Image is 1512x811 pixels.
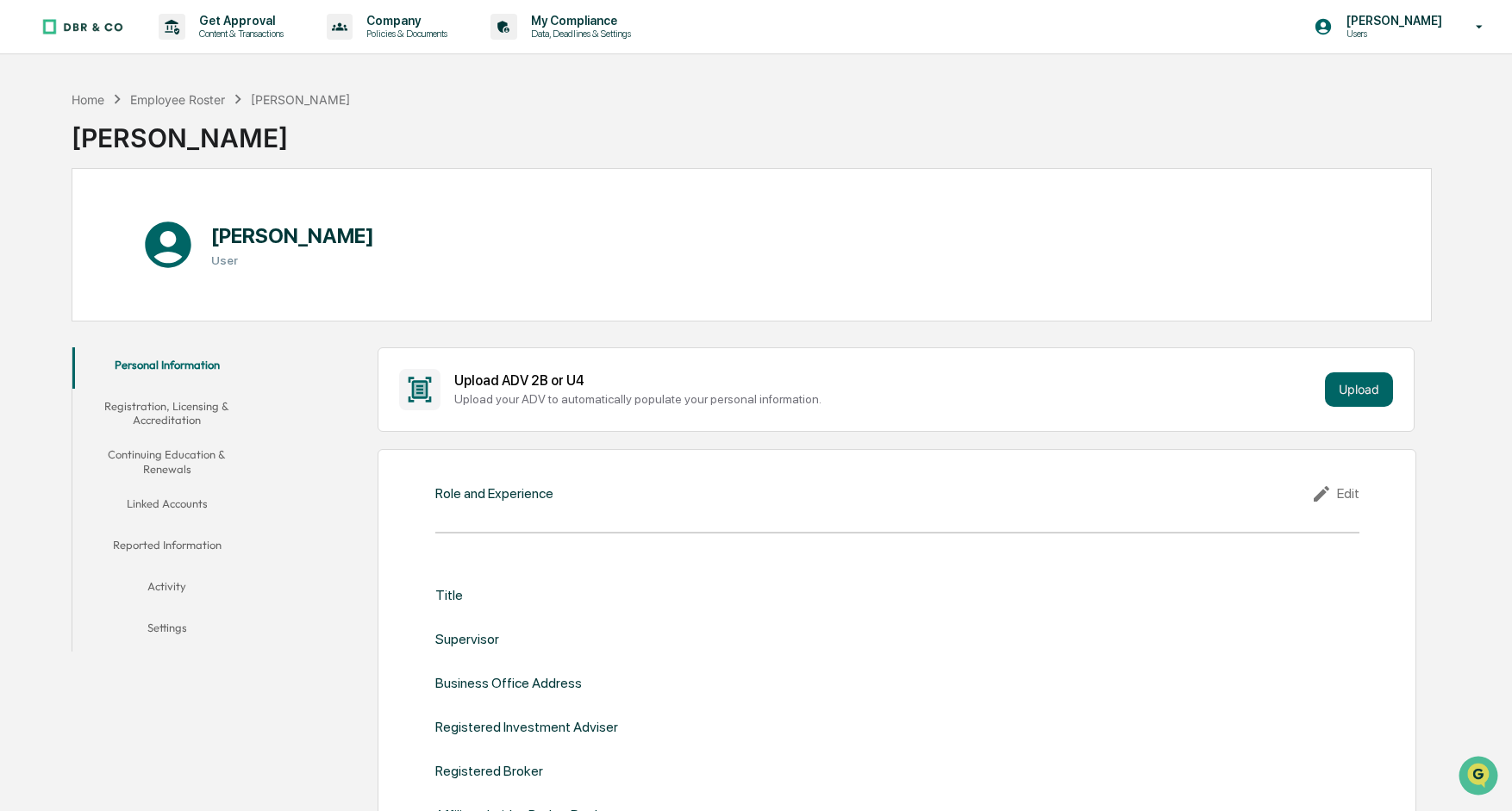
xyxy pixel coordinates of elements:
p: Content & Transactions [185,28,292,40]
div: Registered Broker [435,763,543,779]
span: Preclearance [34,217,111,234]
p: How can we help? [17,36,314,64]
div: Registered Investment Adviser [435,719,618,735]
div: secondary tabs example [72,347,262,652]
button: Linked Accounts [72,486,262,527]
div: Upload your ADV to automatically populate your personal information. [454,392,1318,406]
a: 🔎Data Lookup [10,243,116,274]
button: Activity [72,569,262,610]
p: My Compliance [517,14,640,28]
div: 🗄️ [125,219,139,233]
div: Edit [1311,483,1359,504]
button: Registration, Licensing & Accreditation [72,389,262,438]
button: Personal Information [72,347,262,389]
p: Company [353,14,456,28]
p: Get Approval [185,14,292,28]
span: Attestations [142,217,214,234]
div: 🔎 [17,252,31,265]
div: [PERSON_NAME] [251,92,350,107]
div: Start new chat [59,132,283,149]
a: Powered byPylon [122,291,209,305]
div: [PERSON_NAME] [72,109,351,153]
span: Data Lookup [34,250,109,267]
div: Title [435,587,463,603]
button: Continuing Education & Renewals [72,437,262,486]
div: Supervisor [435,631,499,647]
iframe: Open customer support [1457,754,1503,801]
span: Pylon [172,292,209,305]
h1: [PERSON_NAME] [211,223,374,248]
div: Business Office Address [435,675,582,691]
img: logo [41,18,124,35]
button: Settings [72,610,262,652]
div: Role and Experience [435,485,553,502]
h3: User [211,253,374,267]
p: Policies & Documents [353,28,456,40]
button: Upload [1325,372,1393,407]
div: Upload ADV 2B or U4 [454,372,1318,389]
div: Employee Roster [130,92,225,107]
button: Start new chat [293,137,314,158]
a: 🗄️Attestations [118,210,221,241]
div: Home [72,92,104,107]
p: Data, Deadlines & Settings [517,28,640,40]
p: [PERSON_NAME] [1333,14,1451,28]
a: 🖐️Preclearance [10,210,118,241]
img: 1746055101610-c473b297-6a78-478c-a979-82029cc54cd1 [17,132,48,163]
p: Users [1333,28,1451,40]
div: 🖐️ [17,219,31,233]
button: Reported Information [72,527,262,569]
div: We're available if you need us! [59,149,218,163]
